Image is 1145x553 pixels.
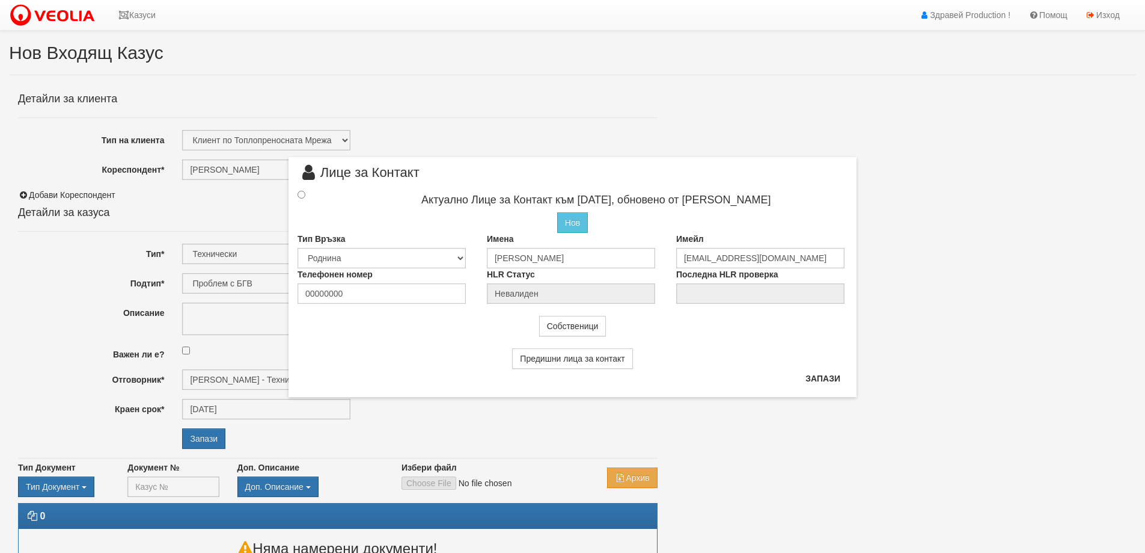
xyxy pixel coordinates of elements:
[539,316,606,336] button: Собственици
[487,248,655,268] input: Имена
[676,233,704,245] label: Имейл
[298,233,346,245] label: Тип Връзка
[676,268,778,280] label: Последна HLR проверка
[298,166,420,188] span: Лице за Контакт
[298,268,373,280] label: Телефонен номер
[9,3,100,28] img: VeoliaLogo.png
[798,369,847,388] button: Запази
[676,248,844,268] input: Имейл
[487,233,513,245] label: Имена
[512,348,632,369] button: Предишни лица за контакт
[298,283,466,304] input: Телефонен номер
[557,212,588,233] button: Нов
[345,194,847,206] h4: Актуално Лице за Контакт към [DATE], обновено от [PERSON_NAME]
[487,268,535,280] label: HLR Статус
